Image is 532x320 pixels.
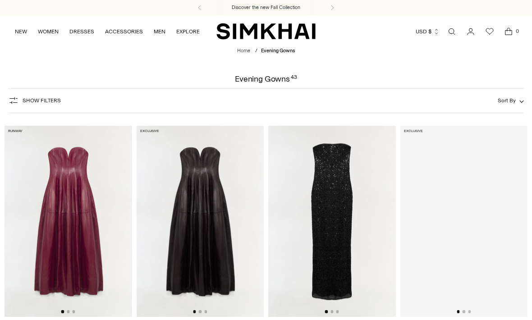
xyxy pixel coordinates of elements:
[105,22,143,41] a: ACCESSORIES
[69,22,94,41] a: DRESSES
[500,23,518,41] a: Open cart modal
[268,126,396,317] img: Xyla Sequin Gown
[237,48,250,54] a: Home
[15,22,27,41] a: NEW
[325,310,328,313] button: Go to slide 1
[61,310,64,313] button: Go to slide 1
[235,75,297,83] h1: Evening Gowns
[468,310,471,313] button: Go to slide 3
[291,75,297,83] div: 43
[498,97,516,104] span: Sort By
[193,310,196,313] button: Go to slide 1
[336,310,339,313] button: Go to slide 3
[237,47,295,55] nav: breadcrumbs
[154,22,165,41] a: MEN
[416,22,440,41] button: USD $
[204,310,207,313] button: Go to slide 3
[481,23,499,41] a: Wishlist
[38,22,59,41] a: WOMEN
[137,126,264,317] img: Carrington Leather Bustier Gown
[261,48,295,54] span: Evening Gowns
[23,97,61,104] span: Show Filters
[443,23,461,41] a: Open search modal
[330,310,333,313] button: Go to slide 2
[463,310,465,313] button: Go to slide 2
[498,96,524,105] button: Sort By
[5,126,132,317] img: Carrington Leather Bustier Gown
[72,310,75,313] button: Go to slide 3
[8,93,61,108] button: Show Filters
[176,22,200,41] a: EXPLORE
[67,310,69,313] button: Go to slide 2
[232,4,300,11] a: Discover the new Fall Collection
[199,310,202,313] button: Go to slide 2
[457,310,459,313] button: Go to slide 1
[255,47,257,55] div: /
[462,23,480,41] a: Go to the account page
[513,27,521,35] span: 0
[216,23,316,40] a: SIMKHAI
